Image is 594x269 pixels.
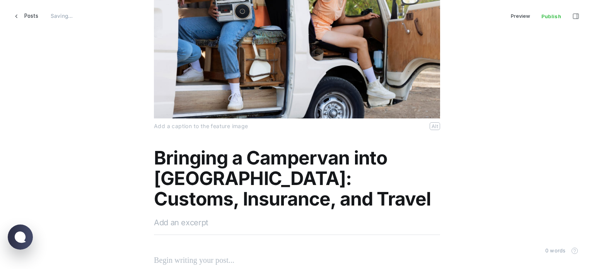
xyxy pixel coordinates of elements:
[24,9,38,22] span: Posts
[536,10,567,23] span: Publish
[430,122,440,130] button: Alt
[51,9,73,22] div: Saving...
[536,9,567,22] button: Publish
[505,9,536,22] button: Preview
[540,247,567,255] div: 0 words
[9,9,43,22] a: Posts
